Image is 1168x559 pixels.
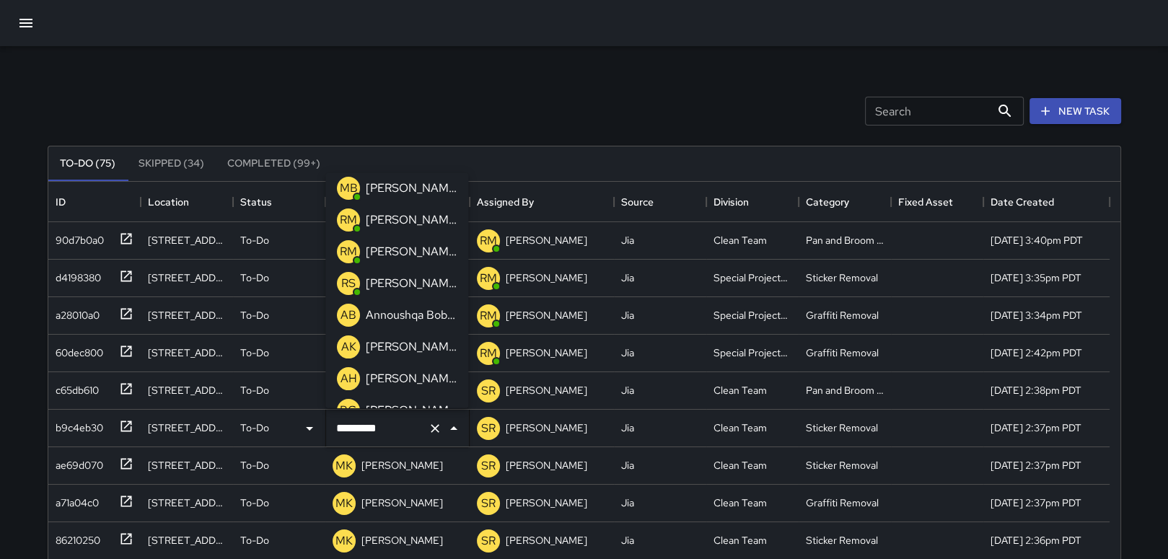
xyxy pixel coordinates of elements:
[50,265,101,285] div: d4198380
[991,233,1083,247] div: 8/25/2025, 3:40pm PDT
[713,533,767,547] div: Clean Team
[481,457,496,475] p: SR
[325,182,470,222] div: Assigned To
[366,402,457,419] p: [PERSON_NAME]
[50,527,100,547] div: 86210250
[991,383,1081,397] div: 8/25/2025, 2:38pm PDT
[148,345,226,360] div: 650 Market Street
[366,243,457,260] p: [PERSON_NAME]
[148,458,226,472] div: 822 Montgomery Street
[240,270,269,285] p: To-Do
[481,495,496,512] p: SR
[506,458,587,472] p: [PERSON_NAME]
[621,345,634,360] div: Jia
[991,270,1081,285] div: 8/25/2025, 3:35pm PDT
[506,533,587,547] p: [PERSON_NAME]
[506,421,587,435] p: [PERSON_NAME]
[361,458,443,472] p: [PERSON_NAME]
[50,452,103,472] div: ae69d070
[477,182,534,222] div: Assigned By
[506,308,587,322] p: [PERSON_NAME]
[340,211,357,229] p: RM
[713,496,767,510] div: Clean Team
[621,458,634,472] div: Jia
[50,302,100,322] div: a28010a0
[366,370,457,387] p: [PERSON_NAME]
[470,182,614,222] div: Assigned By
[340,402,357,419] p: BG
[713,182,749,222] div: Division
[240,496,269,510] p: To-Do
[713,308,791,322] div: Special Projects Team
[240,421,269,435] p: To-Do
[806,270,878,285] div: Sticker Removal
[340,243,357,260] p: RM
[366,180,457,197] p: [PERSON_NAME]
[506,233,587,247] p: [PERSON_NAME]
[481,382,496,400] p: SR
[341,370,357,387] p: AH
[806,458,878,472] div: Sticker Removal
[806,233,884,247] div: Pan and Broom Block Faces
[341,275,356,292] p: RS
[148,421,226,435] div: 822 Montgomery Street
[148,270,226,285] div: 600 Market Street
[983,182,1110,222] div: Date Created
[340,180,358,197] p: MB
[240,533,269,547] p: To-Do
[806,308,879,322] div: Graffiti Removal
[148,496,226,510] div: 822 Montgomery Street
[240,345,269,360] p: To-Do
[621,182,654,222] div: Source
[50,415,103,435] div: b9c4eb30
[891,182,983,222] div: Fixed Asset
[335,532,353,550] p: MK
[216,146,332,181] button: Completed (99+)
[713,345,791,360] div: Special Projects Team
[506,383,587,397] p: [PERSON_NAME]
[621,383,634,397] div: Jia
[621,270,634,285] div: Jia
[341,338,356,356] p: AK
[713,383,767,397] div: Clean Team
[806,421,878,435] div: Sticker Removal
[361,496,443,510] p: [PERSON_NAME]
[50,340,103,360] div: 60dec800
[366,338,457,356] p: [PERSON_NAME]
[506,345,587,360] p: [PERSON_NAME]
[991,533,1081,547] div: 8/25/2025, 2:36pm PDT
[991,458,1081,472] div: 8/25/2025, 2:37pm PDT
[148,182,189,222] div: Location
[806,182,849,222] div: Category
[50,227,104,247] div: 90d7b0a0
[806,533,878,547] div: Sticker Removal
[991,345,1082,360] div: 8/25/2025, 2:42pm PDT
[425,418,445,439] button: Clear
[991,308,1082,322] div: 8/25/2025, 3:34pm PDT
[621,233,634,247] div: Jia
[366,307,457,324] p: Annoushqa Bobde
[799,182,891,222] div: Category
[233,182,325,222] div: Status
[148,233,226,247] div: 440 Pacific Avenue
[480,232,497,250] p: RM
[806,345,879,360] div: Graffiti Removal
[366,275,457,292] p: [PERSON_NAME]
[366,211,457,229] p: [PERSON_NAME]
[506,270,587,285] p: [PERSON_NAME]
[335,457,353,475] p: MK
[48,182,141,222] div: ID
[361,533,443,547] p: [PERSON_NAME]
[48,146,127,181] button: To-Do (75)
[480,345,497,362] p: RM
[335,495,353,512] p: MK
[506,496,587,510] p: [PERSON_NAME]
[806,496,879,510] div: Graffiti Removal
[444,418,464,439] button: Close
[621,421,634,435] div: Jia
[621,533,634,547] div: Jia
[148,533,226,547] div: 804 Montgomery Street
[240,182,272,222] div: Status
[240,458,269,472] p: To-Do
[240,383,269,397] p: To-Do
